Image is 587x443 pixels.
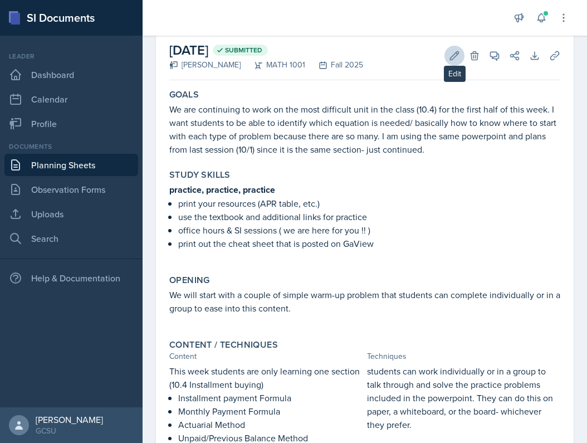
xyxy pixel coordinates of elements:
[4,51,138,61] div: Leader
[36,425,103,436] div: GCSU
[169,364,363,391] p: This week students are only learning one section (10.4 Installment buying)
[169,339,278,350] label: Content / Techniques
[169,169,231,181] label: Study Skills
[241,59,305,71] div: MATH 1001
[178,197,560,210] p: print your resources (APR table, etc.)
[169,59,241,71] div: [PERSON_NAME]
[178,237,560,250] p: print out the cheat sheet that is posted on GaView
[36,414,103,425] div: [PERSON_NAME]
[169,275,210,286] label: Opening
[4,88,138,110] a: Calendar
[444,46,464,66] button: Edit
[178,405,363,418] p: Monthly Payment Formula
[169,103,560,156] p: We are continuing to work on the most difficult unit in the class (10.4) for the first half of th...
[4,142,138,152] div: Documents
[169,89,199,100] label: Goals
[4,154,138,176] a: Planning Sheets
[4,203,138,225] a: Uploads
[305,59,363,71] div: Fall 2025
[4,64,138,86] a: Dashboard
[4,227,138,250] a: Search
[169,40,363,60] h2: [DATE]
[4,267,138,289] div: Help & Documentation
[178,418,363,431] p: Actuarial Method
[178,223,560,237] p: office hours & SI sessions ( we are here for you !! )
[367,364,560,431] p: students can work individually or in a group to talk through and solve the practice problems incl...
[178,391,363,405] p: Installment payment Formula
[367,350,560,362] div: Techniques
[4,178,138,201] a: Observation Forms
[169,183,275,196] strong: practice, practice, practice
[225,46,262,55] span: Submitted
[169,350,363,362] div: Content
[169,288,560,315] p: We will start with a couple of simple warm-up problem that students can complete individually or ...
[178,210,560,223] p: use the textbook and additional links for practice
[4,113,138,135] a: Profile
